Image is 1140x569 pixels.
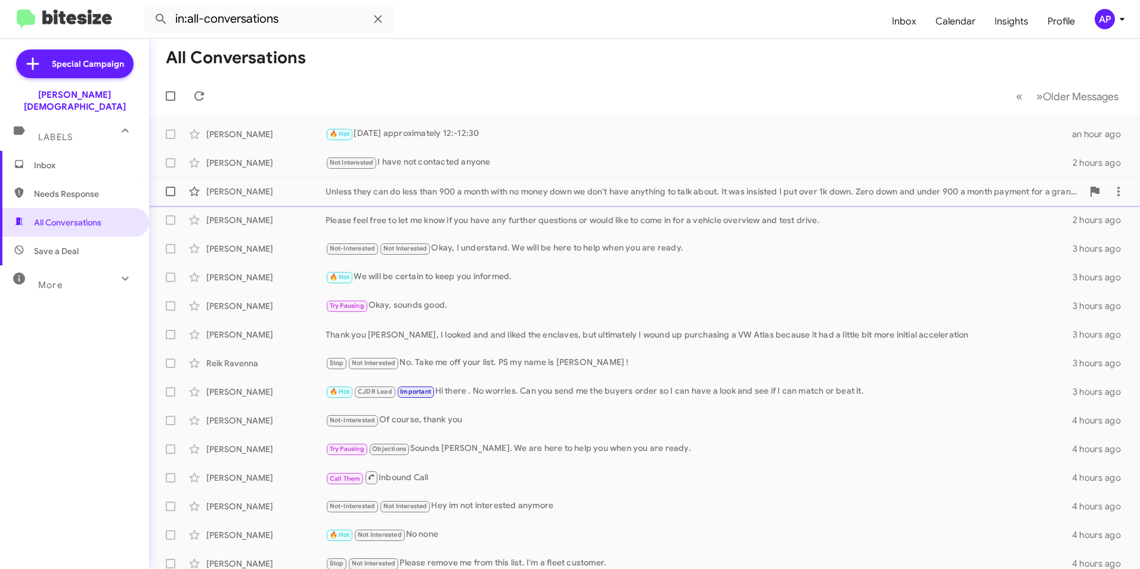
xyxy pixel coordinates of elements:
span: Objections [372,445,406,453]
nav: Page navigation example [1009,84,1126,109]
span: Try Pausing [330,302,364,310]
div: Okay, sounds good. [326,299,1073,313]
span: Labels [38,132,73,143]
span: Older Messages [1043,90,1119,103]
span: 🔥 Hot [330,273,350,281]
div: 3 hours ago [1073,329,1130,341]
div: [PERSON_NAME] [206,500,326,512]
span: « [1016,89,1023,104]
a: Calendar [926,4,985,39]
span: Inbox [34,159,135,171]
div: [PERSON_NAME] [206,243,326,255]
span: » [1036,89,1043,104]
div: Reik Ravenna [206,357,326,369]
input: Search [144,5,395,33]
span: More [38,280,63,290]
div: No none [326,528,1072,542]
div: Of course, thank you [326,413,1072,427]
button: Previous [1009,84,1030,109]
a: Profile [1038,4,1085,39]
div: 4 hours ago [1072,443,1130,455]
div: [PERSON_NAME] [206,185,326,197]
div: [PERSON_NAME] [206,529,326,541]
span: Not Interested [330,159,374,166]
div: 4 hours ago [1072,472,1130,484]
div: Unless they can do less than 900 a month with no money down we don't have anything to talk about.... [326,185,1083,197]
div: [PERSON_NAME] [206,329,326,341]
span: Important [400,388,431,395]
div: [PERSON_NAME] [206,271,326,283]
div: [PERSON_NAME] [206,214,326,226]
div: We will be certain to keep you informed. [326,270,1073,284]
div: 4 hours ago [1072,529,1130,541]
div: Okay, I understand. We will be here to help when you are ready. [326,242,1073,255]
div: 3 hours ago [1073,386,1130,398]
div: [PERSON_NAME] [206,300,326,312]
span: 🔥 Hot [330,130,350,138]
span: Not Interested [358,531,402,539]
div: an hour ago [1072,128,1130,140]
div: [PERSON_NAME] [206,157,326,169]
span: Not Interested [383,245,427,252]
div: 2 hours ago [1073,214,1130,226]
a: Inbox [882,4,926,39]
span: All Conversations [34,217,101,228]
div: 4 hours ago [1072,415,1130,426]
div: No. Take me off your list. PS my name is [PERSON_NAME] ! [326,356,1073,370]
div: [PERSON_NAME] [206,415,326,426]
span: Needs Response [34,188,135,200]
div: AP [1095,9,1115,29]
div: 3 hours ago [1073,300,1130,312]
div: 3 hours ago [1073,271,1130,283]
div: [PERSON_NAME] [206,472,326,484]
div: Sounds [PERSON_NAME]. We are here to help you when you are ready. [326,442,1072,456]
div: 3 hours ago [1073,357,1130,369]
div: Hi there . No worries. Can you send me the buyers order so I can have a look and see if I can mat... [326,385,1073,398]
button: Next [1029,84,1126,109]
span: Save a Deal [34,245,79,257]
a: Insights [985,4,1038,39]
div: 4 hours ago [1072,500,1130,512]
div: [PERSON_NAME] [206,386,326,398]
span: Try Pausing [330,445,364,453]
a: Special Campaign [16,50,134,78]
span: 🔥 Hot [330,388,350,395]
span: Special Campaign [52,58,124,70]
div: Thank you [PERSON_NAME], I looked and and liked the enclaves, but ultimately I wound up purchasin... [326,329,1073,341]
span: Not-Interested [330,502,376,510]
span: 🔥 Hot [330,531,350,539]
div: I have not contacted anyone [326,156,1073,169]
div: 3 hours ago [1073,243,1130,255]
span: Not-Interested [330,416,376,424]
div: [PERSON_NAME] [206,443,326,455]
span: Not Interested [352,559,396,567]
span: Call Them [330,475,361,483]
span: Not Interested [383,502,427,510]
span: Not Interested [352,359,396,367]
span: CJDR Lead [358,388,392,395]
button: AP [1085,9,1127,29]
h1: All Conversations [166,48,306,67]
div: [DATE] approximately 12:-12:30 [326,127,1072,141]
span: Stop [330,559,344,567]
div: Hey im not interested anymore [326,499,1072,513]
div: Please feel free to let me know if you have any further questions or would like to come in for a ... [326,214,1073,226]
div: Inbound Call [326,470,1072,485]
span: Not-Interested [330,245,376,252]
div: 2 hours ago [1073,157,1130,169]
span: Stop [330,359,344,367]
div: [PERSON_NAME] [206,128,326,140]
